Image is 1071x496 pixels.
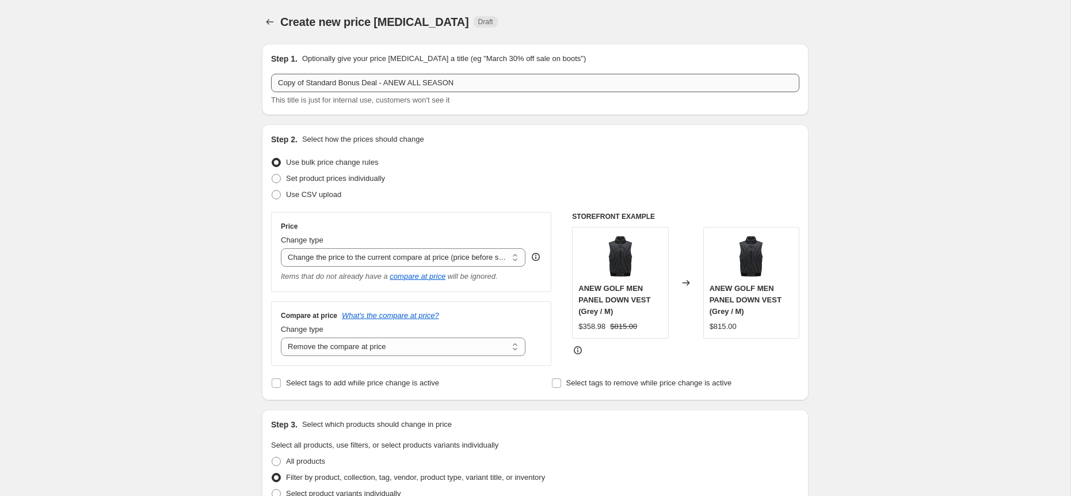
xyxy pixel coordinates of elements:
button: What's the compare at price? [342,311,439,320]
div: $358.98 [578,321,605,332]
span: ANEW GOLF MEN PANEL DOWN VEST (Grey / M) [710,284,782,316]
div: $815.00 [710,321,737,332]
span: This title is just for internal use, customers won't see it [271,96,449,104]
strike: $815.00 [610,321,637,332]
span: Use CSV upload [286,190,341,199]
h2: Step 3. [271,419,298,430]
span: Change type [281,325,323,334]
span: Select all products, use filters, or select products variants individually [271,441,498,449]
button: compare at price [390,272,445,281]
span: Create new price [MEDICAL_DATA] [280,16,469,28]
span: Select tags to remove while price change is active [566,378,732,387]
img: ANEWGOLF2023FWMEN_SPANELDOWNVEST_1_80x.jpg [597,233,643,279]
i: will be ignored. [448,272,498,281]
span: Change type [281,236,323,244]
h3: Price [281,222,298,231]
span: Draft [478,17,493,26]
span: ANEW GOLF MEN PANEL DOWN VEST (Grey / M) [578,284,650,316]
span: Set product prices individually [286,174,385,183]
i: Items that do not already have a [281,272,388,281]
img: ANEWGOLF2023FWMEN_SPANELDOWNVEST_1_80x.jpg [728,233,774,279]
input: 30% off holiday sale [271,74,799,92]
span: Filter by product, collection, tag, vendor, product type, variant title, or inventory [286,473,545,482]
span: All products [286,457,325,465]
span: Use bulk price change rules [286,158,378,166]
button: Price change jobs [262,14,278,30]
h2: Step 1. [271,53,298,65]
span: Select tags to add while price change is active [286,378,439,387]
p: Optionally give your price [MEDICAL_DATA] a title (eg "March 30% off sale on boots") [302,53,586,65]
p: Select which products should change in price [302,419,452,430]
div: help [530,251,542,263]
h6: STOREFRONT EXAMPLE [572,212,799,221]
h3: Compare at price [281,311,337,320]
p: Select how the prices should change [302,134,424,145]
h2: Step 2. [271,134,298,145]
